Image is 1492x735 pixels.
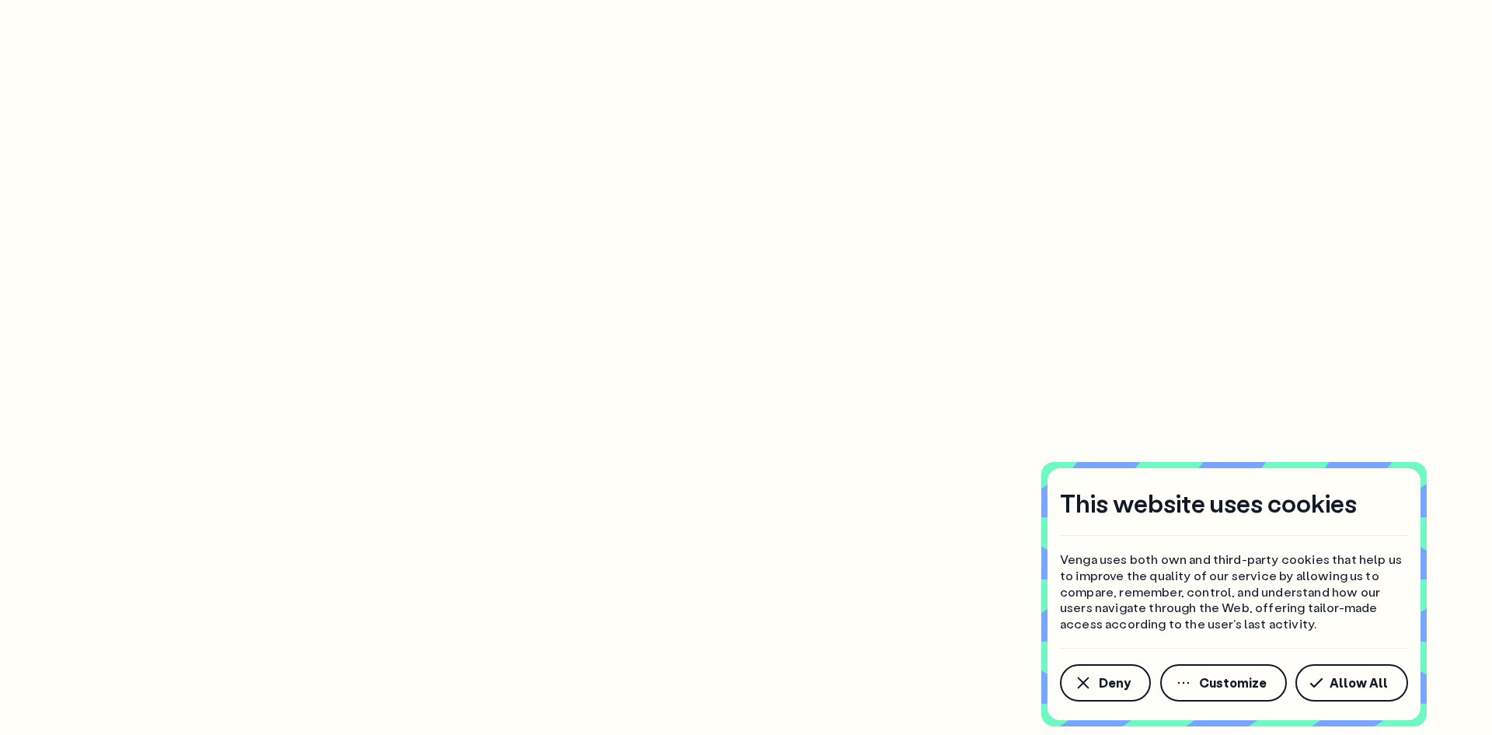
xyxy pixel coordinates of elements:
button: Customize [1160,664,1287,702]
button: Deny [1060,664,1151,702]
span: Allow All [1330,677,1388,689]
h4: This website uses cookies [1060,487,1357,520]
span: Customize [1199,677,1267,689]
span: Deny [1099,677,1131,689]
p: Venga uses both own and third-party cookies that help us to improve the quality of our service by... [1060,551,1408,632]
button: Allow All [1295,664,1408,702]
